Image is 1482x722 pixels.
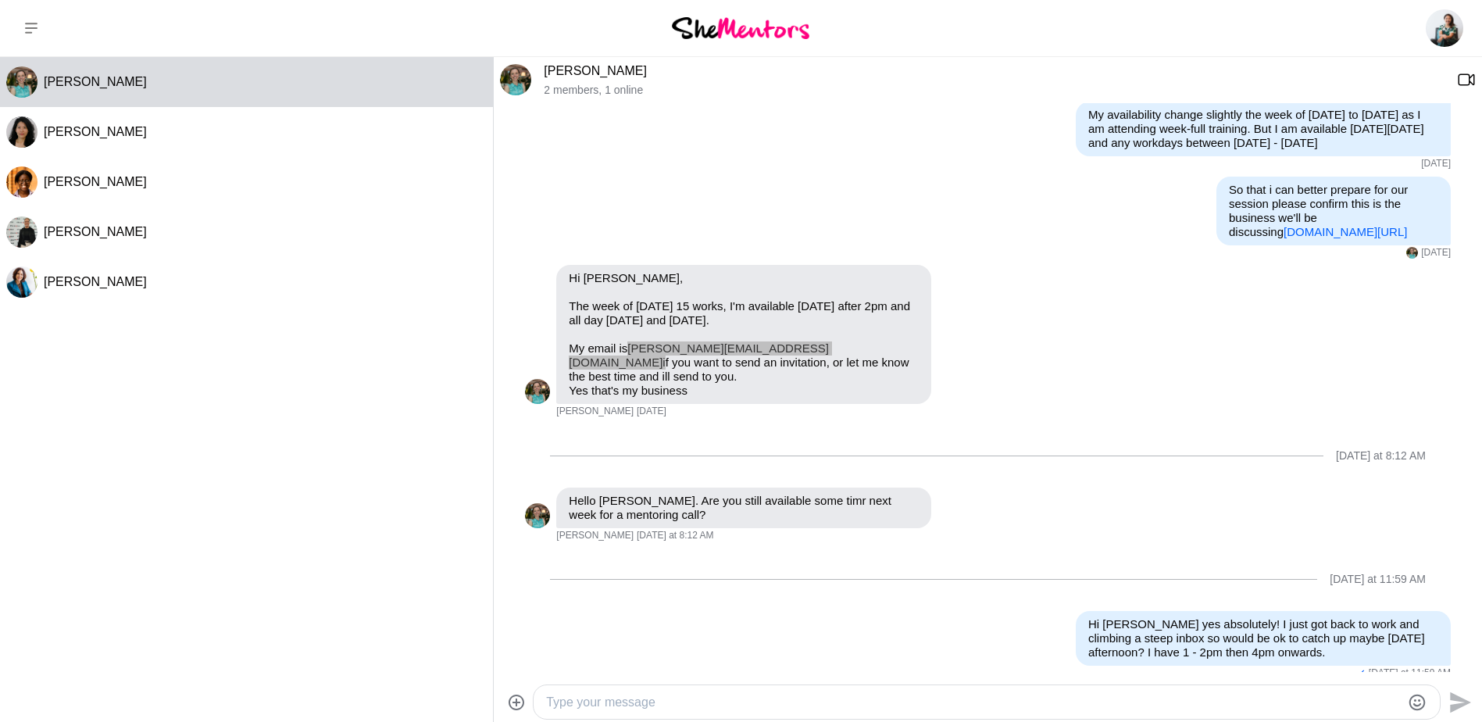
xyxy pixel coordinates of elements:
[546,693,1401,712] textarea: Type your message
[6,266,37,298] img: V
[1421,247,1451,259] time: 2025-09-02T06:29:44.305Z
[1369,667,1451,680] time: 2025-09-15T01:59:18.926Z
[1284,225,1407,238] a: [DOMAIN_NAME][URL]
[1441,684,1476,720] button: Send
[44,75,147,88] span: [PERSON_NAME]
[569,341,829,369] a: [PERSON_NAME][EMAIL_ADDRESS][DOMAIN_NAME]
[569,494,919,522] p: Hello [PERSON_NAME]. Are you still available some timr next week for a mentoring call?
[637,530,713,542] time: 2025-09-12T22:12:20.709Z
[44,225,147,238] span: [PERSON_NAME]
[1088,617,1438,659] p: Hi [PERSON_NAME] yes absolutely! I just got back to work and climbing a steep inbox so would be o...
[6,116,37,148] img: R
[6,66,37,98] img: L
[1406,247,1418,259] div: Laura Aston
[1426,9,1463,47] img: Diana Soedardi
[6,166,37,198] img: S
[6,166,37,198] div: Sharon Brine
[500,64,531,95] div: Laura Aston
[569,271,919,285] p: Hi [PERSON_NAME],
[569,384,919,398] p: Yes that's my business
[6,66,37,98] div: Laura Aston
[544,64,647,77] a: [PERSON_NAME]
[6,216,37,248] img: A
[569,341,919,384] p: My email is if you want to send an invitation, or let me know the best time and ill send to you.
[1406,247,1418,259] img: L
[556,530,634,542] span: [PERSON_NAME]
[556,406,634,418] span: [PERSON_NAME]
[544,84,1445,97] p: 2 members , 1 online
[1229,183,1438,239] p: So that i can better prepare for our session please confirm this is the business we'll be discussing
[1088,108,1438,150] p: My availability change slightly the week of [DATE] to [DATE] as I am attending week-full training...
[44,125,147,138] span: [PERSON_NAME]
[1336,449,1426,463] div: [DATE] at 8:12 AM
[525,503,550,528] div: Laura Aston
[525,503,550,528] img: L
[44,175,147,188] span: [PERSON_NAME]
[44,275,147,288] span: [PERSON_NAME]
[1330,573,1426,586] div: [DATE] at 11:59 AM
[637,406,666,418] time: 2025-09-02T10:11:16.576Z
[1408,693,1427,712] button: Emoji picker
[6,266,37,298] div: Vicki Abraham
[525,379,550,404] div: Laura Aston
[500,64,531,95] img: L
[569,299,919,327] p: The week of [DATE] 15 works, I'm available [DATE] after 2pm and all day [DATE] and [DATE].
[525,379,550,404] img: L
[1421,158,1451,170] time: 2025-09-02T06:27:05.302Z
[6,116,37,148] div: Ruojing Liu
[672,17,809,38] img: She Mentors Logo
[6,216,37,248] div: Ashlea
